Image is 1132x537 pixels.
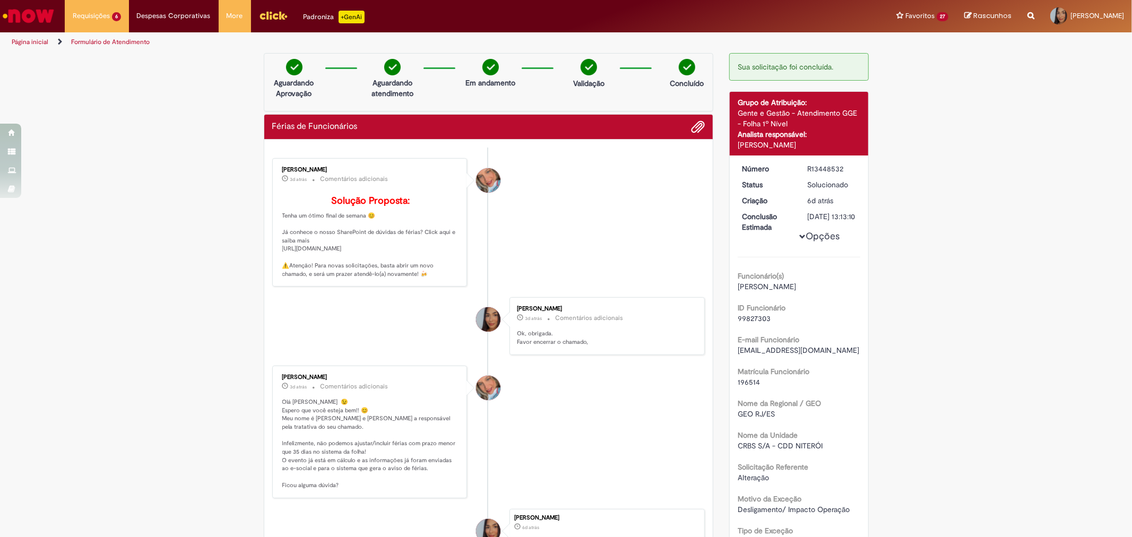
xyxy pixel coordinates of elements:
div: [PERSON_NAME] [282,374,459,380]
span: 3d atrás [290,176,307,183]
b: Nome da Unidade [738,430,798,440]
p: Concluído [670,78,704,89]
b: Solução Proposta: [331,195,410,207]
time: 26/08/2025 14:09:52 [522,524,539,531]
b: Tipo de Exceção [738,526,793,535]
span: 3d atrás [525,315,542,322]
span: Requisições [73,11,110,21]
time: 26/08/2025 14:09:52 [807,196,833,205]
span: 99827303 [738,314,771,323]
small: Comentários adicionais [555,314,623,323]
small: Comentários adicionais [321,175,388,184]
dt: Conclusão Estimada [734,211,799,232]
small: Comentários adicionais [321,382,388,391]
b: Matrícula Funcionário [738,367,809,376]
span: Desligamento/ Impacto Operação [738,505,850,514]
div: Jacqueline Andrade Galani [476,168,500,193]
span: 6d atrás [807,196,833,205]
h2: Férias de Funcionários Histórico de tíquete [272,122,358,132]
time: 29/08/2025 13:52:16 [290,384,307,390]
p: Tenha um ótimo final de semana 😊 Já conhece o nosso SharePoint de dúvidas de férias? Click aqui e... [282,196,459,278]
span: More [227,11,243,21]
span: [EMAIL_ADDRESS][DOMAIN_NAME] [738,345,859,355]
div: Sue Helen Alves Da Cruz [476,307,500,332]
b: E-mail Funcionário [738,335,799,344]
p: Olá [PERSON_NAME] 😉 Espero que você esteja bem!! 😊 Meu nome é [PERSON_NAME] e [PERSON_NAME] a res... [282,398,459,490]
b: ID Funcionário [738,303,785,313]
span: 6d atrás [522,524,539,531]
img: check-circle-green.png [286,59,303,75]
p: Em andamento [465,77,515,88]
div: [PERSON_NAME] [517,306,694,312]
button: Adicionar anexos [691,120,705,134]
span: 196514 [738,377,760,387]
span: Despesas Corporativas [137,11,211,21]
div: [PERSON_NAME] [514,515,699,521]
b: Solicitação Referente [738,462,808,472]
p: Aguardando Aprovação [269,77,320,99]
b: Funcionário(s) [738,271,784,281]
div: Jacqueline Andrade Galani [476,376,500,400]
p: +GenAi [339,11,365,23]
span: [PERSON_NAME] [738,282,796,291]
img: check-circle-green.png [482,59,499,75]
img: check-circle-green.png [581,59,597,75]
img: ServiceNow [1,5,56,27]
div: [DATE] 13:13:10 [807,211,857,222]
img: check-circle-green.png [679,59,695,75]
span: Favoritos [905,11,935,21]
a: Formulário de Atendimento [71,38,150,46]
time: 29/08/2025 15:41:08 [290,176,307,183]
div: Grupo de Atribuição: [738,97,860,108]
div: Analista responsável: [738,129,860,140]
div: Solucionado [807,179,857,190]
span: 6 [112,12,121,21]
p: Ok, obrigada. Favor encerrar o chamado, [517,330,694,346]
span: CRBS S/A - CDD NITERÓI [738,441,823,451]
div: Gente e Gestão - Atendimento GGE - Folha 1º Nível [738,108,860,129]
a: Rascunhos [964,11,1012,21]
ul: Trilhas de página [8,32,747,52]
span: 3d atrás [290,384,307,390]
div: R13448532 [807,163,857,174]
b: Motivo da Exceção [738,494,801,504]
div: 26/08/2025 14:09:52 [807,195,857,206]
img: click_logo_yellow_360x200.png [259,7,288,23]
p: Validação [573,78,604,89]
time: 29/08/2025 15:31:03 [525,315,542,322]
div: [PERSON_NAME] [282,167,459,173]
b: Nome da Regional / GEO [738,399,821,408]
div: Sua solicitação foi concluída. [729,53,869,81]
p: Aguardando atendimento [367,77,418,99]
img: check-circle-green.png [384,59,401,75]
span: GEO RJ/ES [738,409,775,419]
dt: Número [734,163,799,174]
dt: Status [734,179,799,190]
span: Rascunhos [973,11,1012,21]
a: Página inicial [12,38,48,46]
span: [PERSON_NAME] [1070,11,1124,20]
div: [PERSON_NAME] [738,140,860,150]
span: Alteração [738,473,769,482]
dt: Criação [734,195,799,206]
span: 27 [937,12,948,21]
div: Padroniza [304,11,365,23]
